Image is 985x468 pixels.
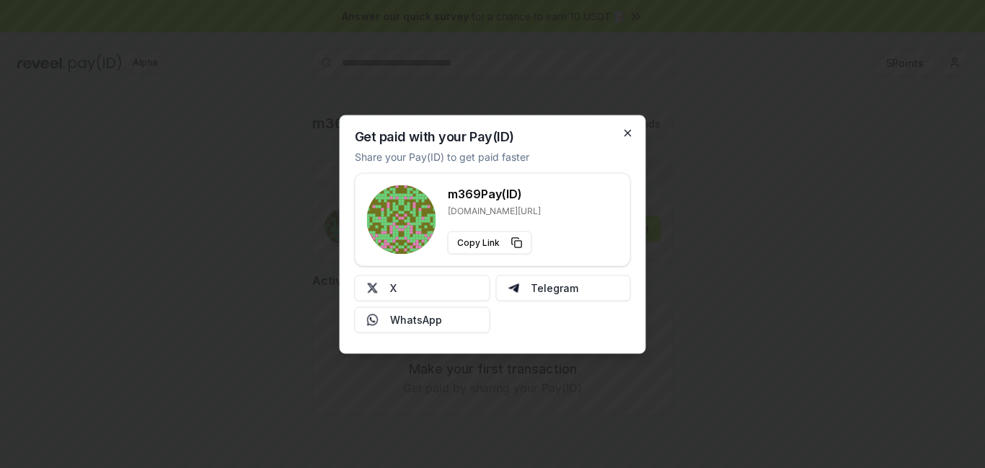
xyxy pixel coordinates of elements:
button: WhatsApp [355,306,490,332]
h2: Get paid with your Pay(ID) [355,130,514,143]
p: [DOMAIN_NAME][URL] [448,205,541,216]
button: Copy Link [448,231,532,254]
p: Share your Pay(ID) to get paid faster [355,149,529,164]
img: Whatsapp [367,314,379,325]
img: Telegram [508,282,519,293]
img: X [367,282,379,293]
h3: m369 Pay(ID) [448,185,541,202]
button: X [355,275,490,301]
button: Telegram [495,275,631,301]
